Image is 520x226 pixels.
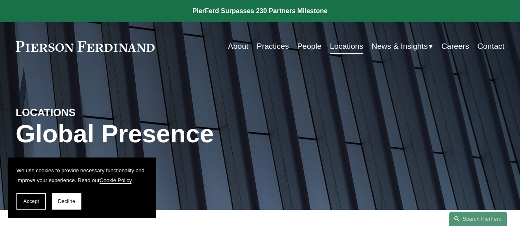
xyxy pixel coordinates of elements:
[16,119,342,148] h1: Global Presence
[257,39,289,54] a: Practices
[449,212,507,226] a: Search this site
[228,39,249,54] a: About
[330,39,363,54] a: Locations
[297,39,321,54] a: People
[58,199,75,204] span: Decline
[99,177,132,183] a: Cookie Policy
[52,193,81,210] button: Decline
[441,39,469,54] a: Careers
[23,199,39,204] span: Accept
[372,39,433,54] a: folder dropdown
[478,39,505,54] a: Contact
[372,39,428,53] span: News & Insights
[16,106,138,119] h4: LOCATIONS
[16,193,46,210] button: Accept
[16,166,148,185] p: We use cookies to provide necessary functionality and improve your experience. Read our .
[8,158,156,218] section: Cookie banner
